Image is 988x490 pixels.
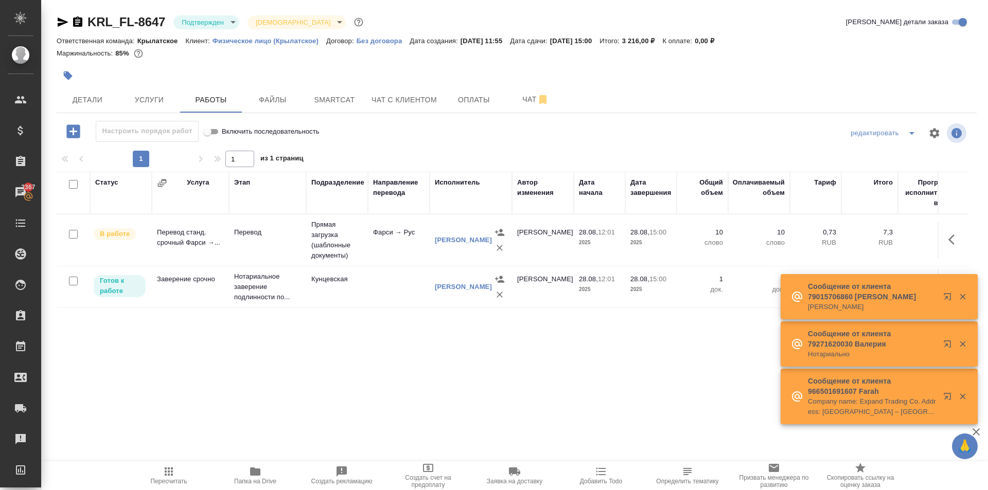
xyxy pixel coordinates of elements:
p: 1 [733,274,785,284]
p: слово [682,238,723,248]
p: 10 [733,227,785,238]
p: 28.08, [630,275,649,283]
p: Клиент: [185,37,212,45]
p: Маржинальность: [57,49,115,57]
td: [PERSON_NAME] [512,269,574,305]
p: RUB [846,238,893,248]
p: Сообщение от клиента 79015706860 [PERSON_NAME] [808,281,937,302]
td: [PERSON_NAME] [512,222,574,258]
div: Прогресс исполнителя в SC [903,177,949,208]
button: Закрыть [952,392,973,401]
p: Перевод [234,227,301,238]
div: Направление перевода [373,177,425,198]
p: Физическое лицо (Крылатское) [213,37,326,45]
p: Договор: [326,37,357,45]
div: Итого [874,177,893,188]
a: [PERSON_NAME] [435,283,492,291]
td: Перевод станд. срочный Фарси →... [152,222,229,258]
span: Чат [511,93,560,106]
p: Дата создания: [410,37,460,45]
button: Скопировать ссылку для ЯМессенджера [57,16,69,28]
button: Назначить [492,271,507,287]
span: Посмотреть информацию [947,123,968,143]
button: Открыть в новой вкладке [937,334,962,358]
span: из 1 страниц [260,152,304,167]
button: Открыть в новой вкладке [937,386,962,411]
p: 2025 [630,238,672,248]
a: [PERSON_NAME] [435,236,492,244]
p: 0,73 [795,227,836,238]
span: [PERSON_NAME] детали заказа [846,17,948,27]
button: Удалить [492,240,507,256]
div: Подразделение [311,177,364,188]
p: 10 [682,227,723,238]
p: 0,00 ₽ [695,37,722,45]
div: Этап [234,177,250,188]
button: Добавить работу [59,121,87,142]
div: Автор изменения [517,177,569,198]
p: [DATE] 15:00 [550,37,600,45]
div: Исполнитель [435,177,480,188]
div: Оплачиваемый объем [733,177,785,198]
button: Доп статусы указывают на важность/срочность заказа [352,15,365,29]
button: Скопировать ссылку [72,16,84,28]
p: [DATE] 11:55 [461,37,510,45]
p: 15:00 [649,275,666,283]
td: Заверение срочно [152,269,229,305]
span: Включить последовательность [222,126,320,137]
button: Закрыть [952,292,973,301]
p: 1 [682,274,723,284]
span: 2367 [15,182,41,192]
td: Прямая загрузка (шаблонные документы) [306,214,368,266]
p: док. [682,284,723,295]
p: 28.08, [630,228,649,236]
p: 12:01 [598,275,615,283]
p: В работе [100,229,130,239]
button: Здесь прячутся важные кнопки [942,227,967,252]
button: Удалить [492,287,507,302]
p: 85% [115,49,131,57]
span: Оплаты [449,94,499,106]
svg: Отписаться [537,94,549,106]
p: 28.08, [579,275,598,283]
p: Company name: Expand Trading Co. Address: [GEOGRAPHIC_DATA] – [GEOGRAPHIC_DATA] [808,396,937,417]
div: Подтвержден [173,15,239,29]
p: слово [733,238,785,248]
div: Тариф [814,177,836,188]
div: Дата начала [579,177,620,198]
span: Файлы [248,94,297,106]
p: Дата сдачи: [510,37,550,45]
a: KRL_FL-8647 [87,15,165,29]
button: Закрыть [952,339,973,349]
p: Сообщение от клиента 966501691607 Farah [808,376,937,396]
p: док. [733,284,785,295]
p: Без договора [357,37,410,45]
div: Исполнитель может приступить к работе [93,274,147,298]
button: Назначить [492,225,507,240]
p: 12:01 [598,228,615,236]
div: Услуга [187,177,209,188]
div: Общий объем [682,177,723,198]
div: Исполнитель выполняет работу [93,227,147,241]
p: [PERSON_NAME] [808,302,937,312]
div: Подтвержден [248,15,346,29]
p: 28.08, [579,228,598,236]
p: Итого: [599,37,622,45]
p: Готов к работе [100,276,139,296]
button: Подтвержден [179,18,227,27]
p: Нотариальное заверение подлинности по... [234,271,301,302]
p: Крылатское [137,37,186,45]
p: К оплате: [662,37,695,45]
button: Добавить тэг [57,64,79,87]
div: Статус [95,177,118,188]
p: RUB [795,238,836,248]
p: 7,3 [846,227,893,238]
div: split button [848,125,922,141]
p: 2025 [630,284,672,295]
p: 15:00 [649,228,666,236]
p: 2025 [579,284,620,295]
button: [DEMOGRAPHIC_DATA] [253,18,333,27]
span: Чат с клиентом [372,94,437,106]
p: 2025 [579,238,620,248]
p: Сообщение от клиента 79271620030 Валерия [808,329,937,349]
